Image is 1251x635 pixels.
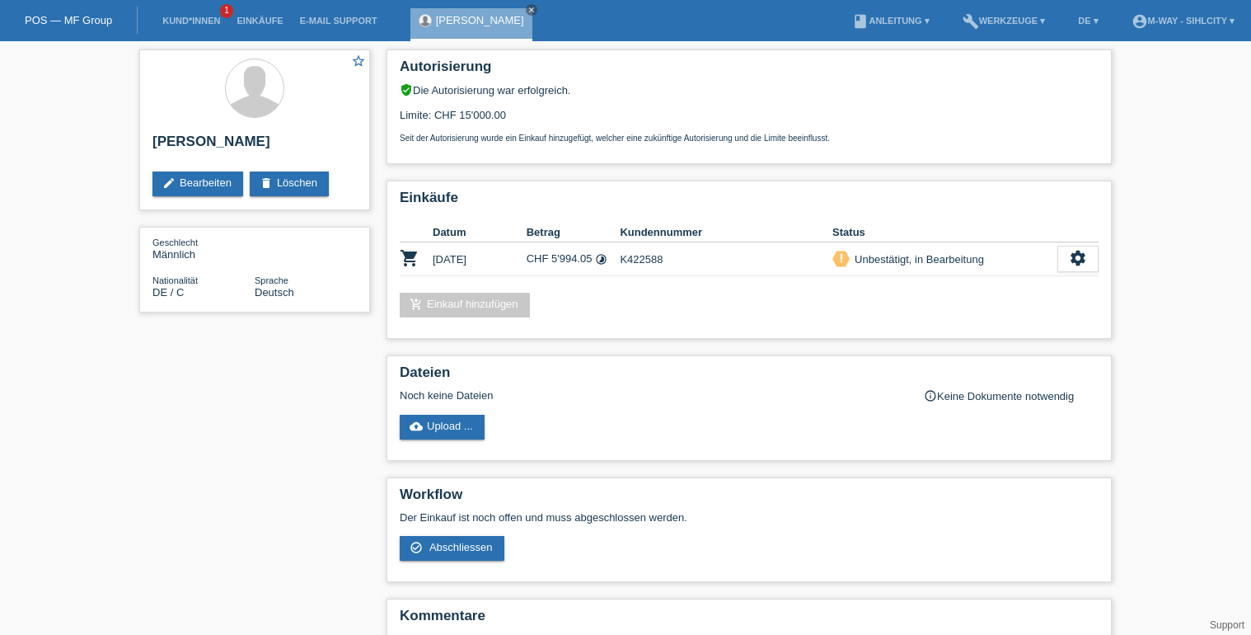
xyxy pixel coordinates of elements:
span: Deutsch [255,286,294,299]
i: settings [1069,249,1087,267]
i: account_circle [1132,13,1148,30]
p: Seit der Autorisierung wurde ein Einkauf hinzugefügt, welcher eine zukünftige Autorisierung und d... [400,134,1099,143]
i: close [527,6,536,14]
span: Nationalität [152,275,198,285]
h2: Dateien [400,365,1099,389]
div: Die Autorisierung war erfolgreich. [400,83,1099,96]
h2: Workflow [400,487,1099,511]
div: Keine Dokumente notwendig [924,389,1099,402]
a: [PERSON_NAME] [436,14,524,26]
th: Kundennummer [620,223,832,242]
h2: Kommentare [400,608,1099,633]
a: add_shopping_cartEinkauf hinzufügen [400,293,530,317]
a: Support [1210,619,1244,631]
a: E-Mail Support [292,16,386,26]
a: DE ▾ [1070,16,1106,26]
i: priority_high [836,252,847,264]
td: CHF 5'994.05 [527,242,621,276]
h2: [PERSON_NAME] [152,134,357,158]
a: Einkäufe [228,16,291,26]
i: delete [260,176,273,190]
a: deleteLöschen [250,172,329,196]
div: Noch keine Dateien [400,389,903,402]
i: cloud_upload [410,420,423,433]
div: Unbestätigt, in Bearbeitung [850,251,984,268]
i: add_shopping_cart [410,298,423,311]
th: Status [832,223,1057,242]
a: star_border [351,54,366,71]
span: 1 [220,4,233,18]
i: book [852,13,869,30]
a: close [526,4,537,16]
span: Abschliessen [429,541,493,553]
p: Der Einkauf ist noch offen und muss abgeschlossen werden. [400,511,1099,524]
a: POS — MF Group [25,14,112,26]
i: star_border [351,54,366,68]
i: info_outline [924,389,937,402]
span: Geschlecht [152,238,198,247]
span: Deutschland / C / 29.03.2007 [152,286,184,299]
i: 24 Raten [595,253,607,266]
h2: Einkäufe [400,190,1099,214]
i: build [963,13,979,30]
span: Sprache [255,275,288,285]
td: K422588 [620,242,832,276]
a: Kund*innen [154,16,228,26]
i: POSP00026113 [400,248,419,268]
a: buildWerkzeuge ▾ [954,16,1054,26]
a: check_circle_outline Abschliessen [400,536,504,561]
i: edit [162,176,176,190]
div: Limite: CHF 15'000.00 [400,96,1099,143]
a: bookAnleitung ▾ [844,16,937,26]
td: [DATE] [433,242,527,276]
i: verified_user [400,83,413,96]
h2: Autorisierung [400,59,1099,83]
div: Männlich [152,236,255,261]
th: Betrag [527,223,621,242]
i: check_circle_outline [410,541,423,554]
a: account_circlem-way - Sihlcity ▾ [1123,16,1243,26]
a: editBearbeiten [152,172,243,196]
a: cloud_uploadUpload ... [400,415,485,440]
th: Datum [433,223,527,242]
